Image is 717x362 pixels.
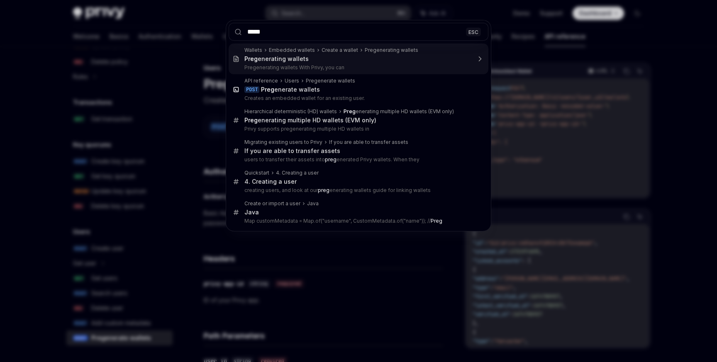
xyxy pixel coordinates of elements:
[261,86,274,93] b: Preg
[344,108,454,115] div: enerating multiple HD wallets (EVM only)
[244,55,309,63] div: enerating wallets
[244,170,269,176] div: Quickstart
[269,47,315,53] div: Embedded wallets
[244,147,340,155] div: If you are able to transfer assets
[244,178,297,185] div: 4. Creating a user
[244,108,337,115] div: Hierarchical deterministic (HD) wallets
[322,47,358,53] div: Create a wallet
[276,170,319,176] div: 4. Creating a user
[244,139,322,146] div: Migrating existing users to Privy
[318,187,329,193] b: preg
[244,47,262,53] div: Wallets
[244,95,471,102] p: Creates an embedded wallet for an existing user.
[329,139,408,146] div: If you are able to transfer assets
[307,200,319,207] div: Java
[244,187,471,194] p: creating users, and look at our enerating wallets guide for linking wallets
[344,108,356,114] b: Preg
[325,156,337,163] b: preg
[244,209,259,216] div: Java
[431,218,442,224] b: Preg
[365,47,418,53] div: Pregenerating wallets
[244,86,259,93] div: POST
[244,156,471,163] p: users to transfer their assets into enerated Privy wallets. When they
[244,117,376,124] div: enerating multiple HD wallets (EVM only)
[244,64,471,71] p: Pregenerating wallets With Privy, you can
[244,200,300,207] div: Create or import a user
[244,117,258,124] b: Preg
[306,78,355,84] div: Pregenerate wallets
[244,78,278,84] div: API reference
[244,218,471,224] p: Map customMetadata = Map.of("username", CustomMetadata.of("name")); //
[244,126,471,132] p: Privy supports pregenerating multiple HD wallets in
[466,27,481,36] div: ESC
[285,78,299,84] div: Users
[244,55,258,62] b: Preg
[261,86,320,93] div: enerate wallets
